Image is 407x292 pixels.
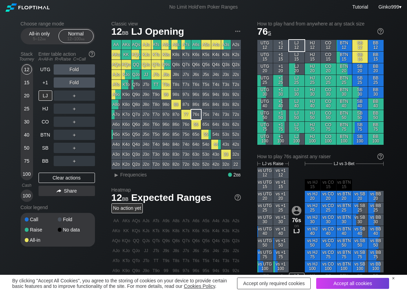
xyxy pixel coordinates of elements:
[237,278,311,289] div: Accept only required cookies
[352,110,368,121] div: SB 50
[273,110,289,121] div: +1 50
[39,156,52,166] div: BB
[121,130,131,139] div: K5o
[273,40,289,51] div: +1 12
[111,120,121,129] div: A6o
[377,28,384,35] img: help.32db89a4.svg
[289,75,304,86] div: LJ 25
[289,98,304,110] div: LJ 40
[161,50,171,60] div: K9s
[289,122,304,133] div: LJ 75
[211,120,221,129] div: 64s
[201,100,211,109] div: 85s
[25,238,58,242] div: All-in
[368,52,384,63] div: BB 15
[111,150,121,159] div: A3o
[211,50,221,60] div: K4s
[231,150,241,159] div: 32s
[352,87,368,98] div: SB 30
[22,143,32,153] div: 50
[211,130,221,139] div: 54s
[305,40,320,51] div: HJ 12
[201,90,211,99] div: 95s
[181,70,191,79] div: J7s
[181,140,191,149] div: 74o
[39,57,95,62] div: A=All-in R=Raise C=Call
[121,160,131,169] div: K2o
[231,110,241,119] div: 72s
[352,122,368,133] div: SB 75
[24,30,55,43] div: All-in only
[211,80,221,89] div: T4s
[191,150,201,159] div: 63o
[257,133,273,145] div: UTG 100
[231,80,241,89] div: T2s
[231,100,241,109] div: 82s
[111,90,121,99] div: A9o
[161,140,171,149] div: 94o
[25,227,58,232] div: Raise
[151,160,161,169] div: T2o
[378,4,399,10] span: Ginko999
[54,156,95,166] div: ＋
[368,63,384,75] div: BB 20
[191,70,201,79] div: J6s
[336,63,352,75] div: BTN 20
[231,90,241,99] div: 92s
[289,52,304,63] div: LJ 15
[171,140,181,149] div: 84o
[54,143,95,153] div: ＋
[352,63,368,75] div: SB 20
[336,110,352,121] div: BTN 50
[201,50,211,60] div: K5s
[141,120,151,129] div: J6o
[352,133,368,145] div: SB 100
[171,70,181,79] div: J8s
[171,100,181,109] div: 88
[181,110,191,119] div: 77
[54,64,95,75] div: Fold
[273,122,289,133] div: +1 75
[289,40,304,51] div: LJ 12
[141,80,151,89] div: JTo
[39,130,52,140] div: BTN
[211,100,221,109] div: 84s
[191,100,201,109] div: 86s
[368,98,384,110] div: BB 40
[336,75,352,86] div: BTN 25
[81,36,85,41] span: bb
[39,64,52,75] div: UTG
[305,122,320,133] div: HJ 75
[181,40,191,50] div: A7s
[191,120,201,129] div: 66
[191,140,201,149] div: 64o
[151,110,161,119] div: T7o
[130,26,185,38] span: LJ Opening
[191,110,201,119] div: 76s
[181,90,191,99] div: 97s
[58,217,91,222] div: Fold
[231,50,241,60] div: K2s
[352,40,368,51] div: SB 12
[161,160,171,169] div: 92o
[111,21,241,26] h2: Classic view
[171,90,181,99] div: 98s
[161,40,171,50] div: A9s
[201,40,211,50] div: A5s
[316,278,389,289] div: Accept all cookies
[211,110,221,119] div: 74s
[191,90,201,99] div: 96s
[211,70,221,79] div: J4s
[121,60,131,69] div: KQo
[368,75,384,86] div: BB 25
[171,40,181,50] div: A8s
[231,60,241,69] div: Q2s
[211,150,221,159] div: 43o
[161,90,171,99] div: 99
[221,90,231,99] div: 93s
[221,150,231,159] div: 33
[18,57,36,62] div: Tourney
[171,130,181,139] div: 85o
[268,29,271,36] span: s
[305,75,320,86] div: HJ 25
